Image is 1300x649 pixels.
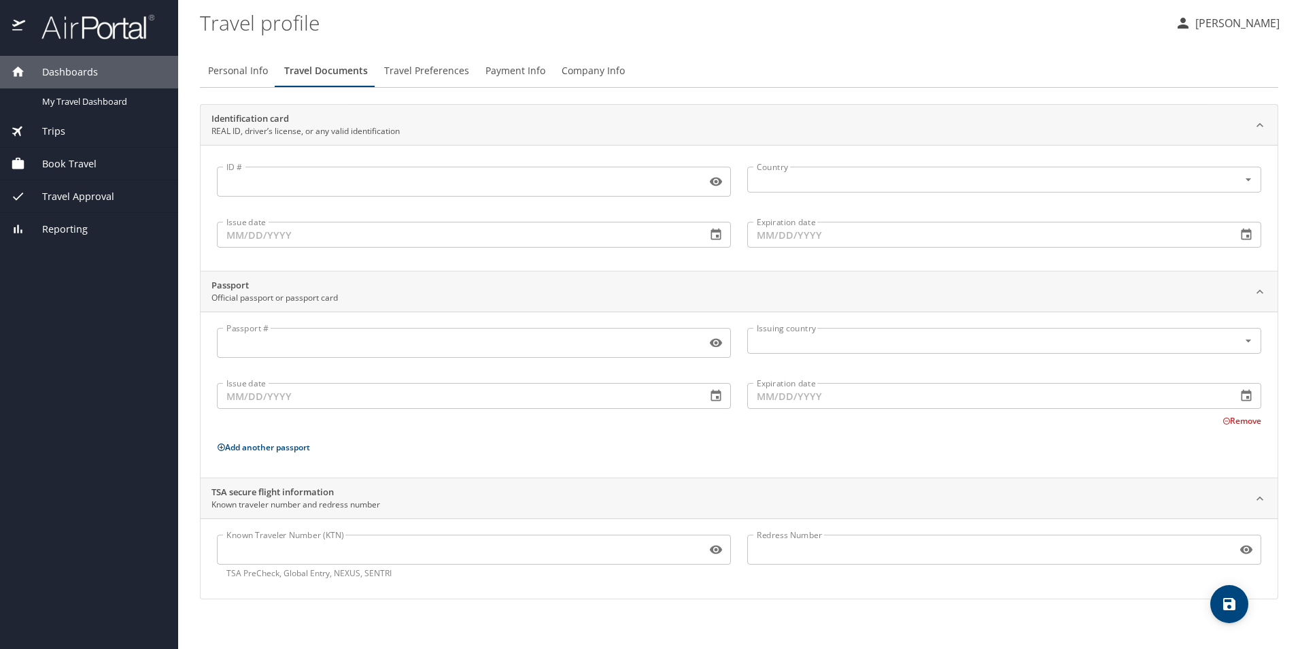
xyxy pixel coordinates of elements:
[25,65,98,80] span: Dashboards
[211,486,380,499] h2: TSA secure flight information
[1222,415,1261,427] button: Remove
[201,312,1278,478] div: PassportOfficial passport or passport card
[1210,585,1248,623] button: save
[42,95,162,108] span: My Travel Dashboard
[284,63,368,80] span: Travel Documents
[384,63,469,80] span: Travel Preferences
[211,112,400,126] h2: Identification card
[217,383,696,409] input: MM/DD/YYYY
[747,383,1226,409] input: MM/DD/YYYY
[25,222,88,237] span: Reporting
[1169,11,1285,35] button: [PERSON_NAME]
[211,125,400,137] p: REAL ID, driver’s license, or any valid identification
[211,279,338,293] h2: Passport
[201,478,1278,519] div: TSA secure flight informationKnown traveler number and redress number
[25,124,65,139] span: Trips
[201,518,1278,599] div: TSA secure flight informationKnown traveler number and redress number
[12,14,27,40] img: icon-airportal.png
[1240,333,1256,349] button: Open
[201,105,1278,146] div: Identification cardREAL ID, driver’s license, or any valid identification
[201,145,1278,271] div: Identification cardREAL ID, driver’s license, or any valid identification
[201,271,1278,312] div: PassportOfficial passport or passport card
[217,442,310,453] button: Add another passport
[562,63,625,80] span: Company Info
[226,567,721,580] p: TSA PreCheck, Global Entry, NEXUS, SENTRI
[208,63,268,80] span: Personal Info
[200,54,1278,87] div: Profile
[25,189,114,204] span: Travel Approval
[1240,171,1256,188] button: Open
[485,63,545,80] span: Payment Info
[747,222,1226,248] input: MM/DD/YYYY
[200,1,1164,44] h1: Travel profile
[217,222,696,248] input: MM/DD/YYYY
[25,156,97,171] span: Book Travel
[1191,15,1280,31] p: [PERSON_NAME]
[27,14,154,40] img: airportal-logo.png
[211,292,338,304] p: Official passport or passport card
[211,499,380,511] p: Known traveler number and redress number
